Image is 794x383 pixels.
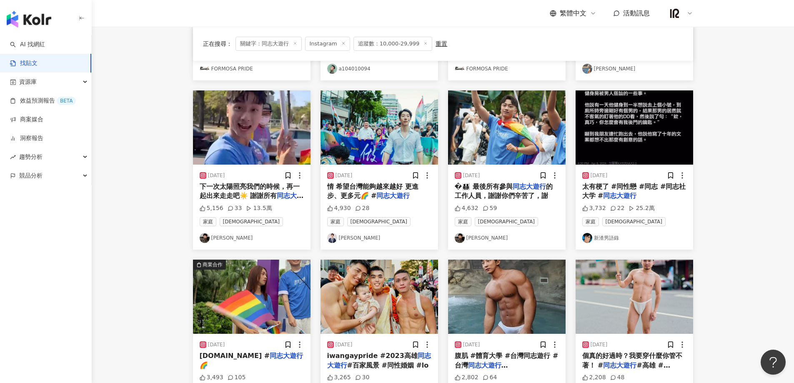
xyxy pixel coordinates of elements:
[228,204,242,213] div: 33
[582,183,686,200] span: 太有梗了 #同性戀 #同志 #同志社大学 #
[475,217,538,226] span: [DEMOGRAPHIC_DATA]
[355,204,370,213] div: 28
[327,373,351,382] div: 3,265
[582,233,592,243] img: KOL Avatar
[200,64,210,74] img: KOL Avatar
[336,172,353,179] div: [DATE]
[10,115,43,124] a: 商案媒合
[623,9,650,17] span: 活動訊息
[468,361,508,369] mark: 同志大遊行
[203,40,232,47] span: 正在搜尋 ：
[576,90,693,165] img: post-image
[582,352,682,369] span: 個真的好過時？我要穿什麼你管不著！ #
[200,373,223,382] div: 3,493
[270,352,303,360] mark: 同志大遊行
[193,90,311,165] img: post-image
[455,217,471,226] span: 家庭
[220,217,283,226] span: [DEMOGRAPHIC_DATA]
[347,361,429,369] span: #百家風景 #同性婚姻 #lo
[455,64,559,74] a: KOL AvatarFORMOSA PRIDE
[10,134,43,143] a: 洞察報告
[228,373,246,382] div: 105
[321,260,438,334] img: post-image
[200,361,208,369] span: 🌈
[610,373,625,382] div: 48
[10,154,16,160] span: rise
[603,361,636,369] mark: 同志大遊行
[629,204,654,213] div: 25.2萬
[327,204,351,213] div: 4,930
[327,233,431,243] a: KOL Avatar[PERSON_NAME]
[327,233,337,243] img: KOL Avatar
[455,204,478,213] div: 4,632
[582,64,592,74] img: KOL Avatar
[193,260,311,334] img: post-image
[355,373,370,382] div: 30
[193,260,311,334] button: 商業合作
[582,204,606,213] div: 3,732
[327,64,337,74] img: KOL Avatar
[455,233,465,243] img: KOL Avatar
[7,11,51,28] img: logo
[582,373,606,382] div: 2,208
[246,204,272,213] div: 13.5萬
[19,73,37,91] span: 資源庫
[353,37,433,51] span: 追蹤數：10,000-29,999
[591,172,608,179] div: [DATE]
[10,59,38,68] a: 找貼文
[235,37,302,51] span: 關鍵字：同志大遊行
[448,260,566,334] img: post-image
[200,352,270,360] span: [DOMAIN_NAME] #
[610,204,625,213] div: 22
[582,217,599,226] span: 家庭
[582,64,686,74] a: KOL Avatar[PERSON_NAME]
[200,217,216,226] span: 家庭
[19,166,43,185] span: 競品分析
[321,90,438,165] img: post-image
[455,233,559,243] a: KOL Avatar[PERSON_NAME]
[327,183,418,200] span: 情 希望台灣能夠越來越好 更進步、更多元🌈 #
[455,183,513,190] span: �👨‍👨‍👦‍👦 最後所有參與
[327,64,431,74] a: KOL Avatara104010094
[603,192,636,200] mark: 同志大遊行
[591,341,608,348] div: [DATE]
[10,40,45,49] a: searchAI 找網紅
[602,217,666,226] span: [DEMOGRAPHIC_DATA]
[203,260,223,269] div: 商業合作
[208,172,225,179] div: [DATE]
[10,97,76,105] a: 效益預測報告BETA
[200,233,304,243] a: KOL Avatar[PERSON_NAME]
[200,204,223,213] div: 5,156
[667,5,683,21] img: IR%20logo_%E9%BB%91.png
[200,233,210,243] img: KOL Avatar
[200,64,304,74] a: KOL AvatarFORMOSA PRIDE
[761,350,786,375] iframe: Help Scout Beacon - Open
[347,217,411,226] span: [DEMOGRAPHIC_DATA]
[327,352,431,369] mark: 同志大遊行
[327,352,418,360] span: iwangaypride #2023高雄
[305,37,350,51] span: Instagram
[463,341,480,348] div: [DATE]
[376,192,410,200] mark: 同志大遊行
[327,217,344,226] span: 家庭
[463,172,480,179] div: [DATE]
[208,341,225,348] div: [DATE]
[560,9,586,18] span: 繁體中文
[576,260,693,334] img: post-image
[582,233,686,243] a: KOL Avatar新渣男語錄
[448,90,566,165] img: post-image
[436,40,447,47] div: 重置
[483,373,497,382] div: 64
[455,352,559,369] span: 腹肌 #體育大學 #台灣同志遊行 #台灣
[513,183,546,190] mark: 同志大遊行
[200,183,300,200] span: 下一次太陽照亮我們的時候，再一起出來走走吧☀️ 謝謝所有
[336,341,353,348] div: [DATE]
[455,373,478,382] div: 2,802
[19,148,43,166] span: 趨勢分析
[483,204,497,213] div: 59
[455,64,465,74] img: KOL Avatar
